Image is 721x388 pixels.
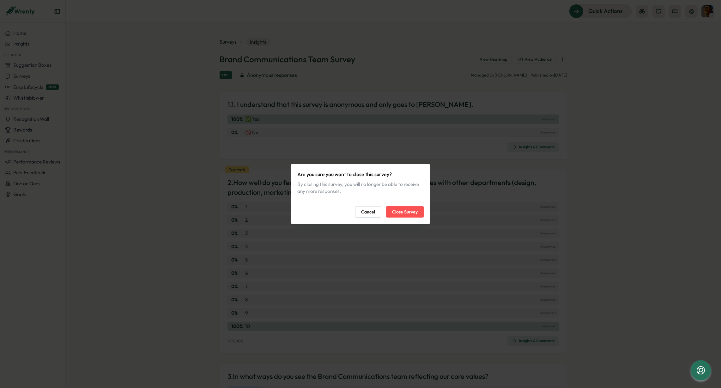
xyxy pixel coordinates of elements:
div: By closing this survey, you will no longer be able to receive any more responses. [297,181,424,195]
button: Close Survey [386,206,424,218]
span: Close Survey [392,206,418,217]
p: Are you sure you want to close this survey? [297,170,424,178]
button: Cancel [355,206,381,218]
span: Cancel [361,206,375,217]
